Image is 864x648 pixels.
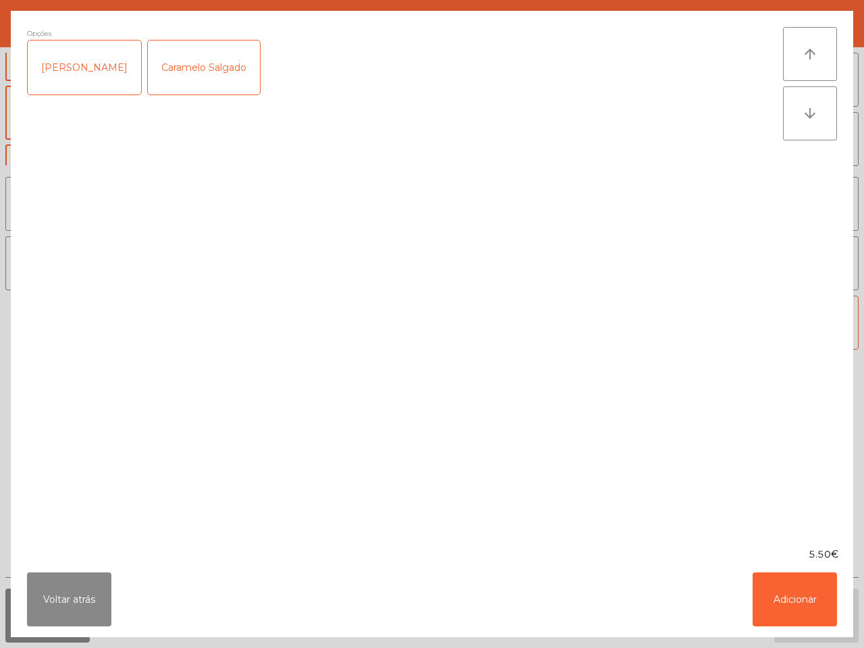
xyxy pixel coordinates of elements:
[27,572,111,626] button: Voltar atrás
[148,40,260,94] div: Caramelo Salgado
[753,572,837,626] button: Adicionar
[802,46,818,62] i: arrow_upward
[11,547,853,562] div: 5.50€
[783,27,837,81] button: arrow_upward
[783,86,837,140] button: arrow_downward
[802,105,818,122] i: arrow_downward
[28,40,141,94] div: [PERSON_NAME]
[27,27,51,40] span: Opções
